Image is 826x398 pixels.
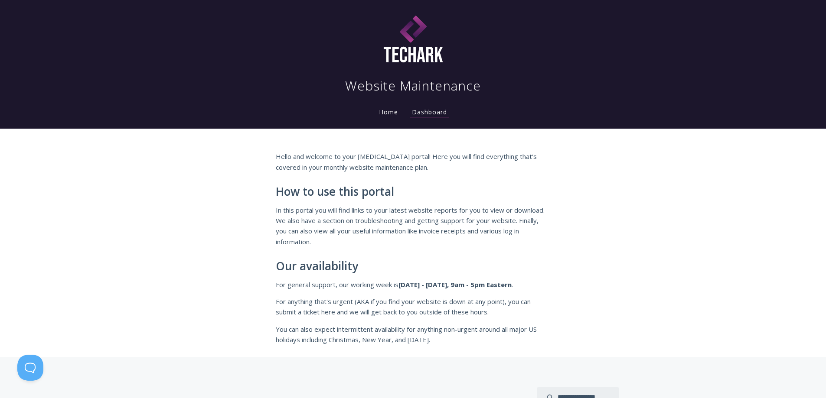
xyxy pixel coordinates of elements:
[276,296,551,317] p: For anything that's urgent (AKA if you find your website is down at any point), you can submit a ...
[17,355,43,381] iframe: Toggle Customer Support
[345,77,481,94] h1: Website Maintenance
[276,151,551,172] p: Hello and welcome to your [MEDICAL_DATA] portal! Here you will find everything that's covered in ...
[276,260,551,273] h2: Our availability
[276,185,551,198] h2: How to use this portal
[410,108,449,117] a: Dashboard
[377,108,400,116] a: Home
[276,205,551,247] p: In this portal you will find links to your latest website reports for you to view or download. We...
[276,279,551,290] p: For general support, our working week is .
[398,280,512,289] strong: [DATE] - [DATE], 9am - 5pm Eastern
[276,324,551,345] p: You can also expect intermittent availability for anything non-urgent around all major US holiday...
